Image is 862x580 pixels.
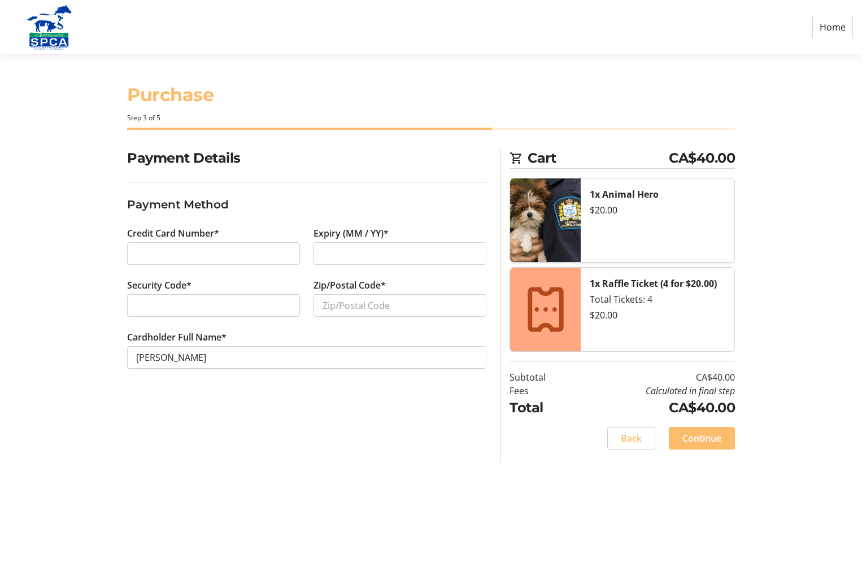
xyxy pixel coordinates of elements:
[127,196,486,213] h3: Payment Method
[510,384,574,398] td: Fees
[621,431,642,445] span: Back
[590,188,659,200] strong: 1x Animal Hero
[574,398,735,418] td: CA$40.00
[574,370,735,384] td: CA$40.00
[590,293,725,306] div: Total Tickets: 4
[590,203,725,217] div: $20.00
[314,226,389,240] label: Expiry (MM / YY)*
[510,178,581,262] img: Animal Hero
[812,16,853,38] a: Home
[127,226,219,240] label: Credit Card Number*
[590,277,717,290] strong: 1x Raffle Ticket (4 for $20.00)
[510,370,574,384] td: Subtotal
[323,247,477,260] iframe: Secure expiration date input frame
[136,299,291,312] iframe: Secure CVC input frame
[682,431,721,445] span: Continue
[574,384,735,398] td: Calculated in final step
[127,278,191,292] label: Security Code*
[127,81,735,108] h1: Purchase
[607,427,655,450] button: Back
[9,5,89,50] img: Alberta SPCA's Logo
[314,294,486,317] input: Zip/Postal Code
[510,398,574,418] td: Total
[314,278,386,292] label: Zip/Postal Code*
[669,427,735,450] button: Continue
[669,148,735,168] span: CA$40.00
[127,148,486,168] h2: Payment Details
[127,113,735,123] div: Step 3 of 5
[590,308,725,322] div: $20.00
[528,148,669,168] span: Cart
[127,346,486,369] input: Card Holder Name
[136,247,291,260] iframe: Secure card number input frame
[127,330,227,344] label: Cardholder Full Name*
